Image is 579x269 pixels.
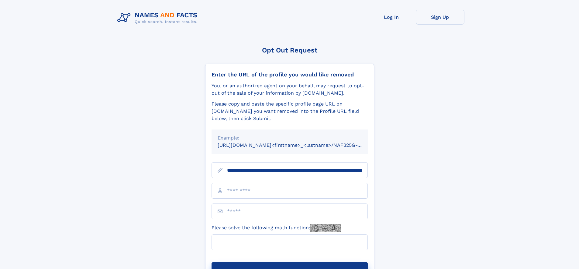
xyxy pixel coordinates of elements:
[212,224,341,232] label: Please solve the following math function:
[205,46,374,54] div: Opt Out Request
[212,71,368,78] div: Enter the URL of the profile you would like removed
[218,142,379,148] small: [URL][DOMAIN_NAME]<firstname>_<lastname>/NAF325G-xxxxxxxx
[218,134,362,142] div: Example:
[367,10,416,25] a: Log In
[212,100,368,122] div: Please copy and paste the specific profile page URL on [DOMAIN_NAME] you want removed into the Pr...
[416,10,464,25] a: Sign Up
[115,10,202,26] img: Logo Names and Facts
[212,82,368,97] div: You, or an authorized agent on your behalf, may request to opt-out of the sale of your informatio...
